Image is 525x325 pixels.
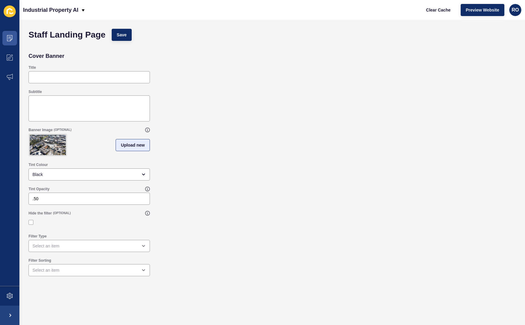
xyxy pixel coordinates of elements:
[116,139,150,151] button: Upload new
[29,168,150,181] div: open menu
[29,53,64,59] h2: Cover Banner
[117,32,127,38] span: Save
[121,142,145,148] span: Upload new
[29,32,106,38] h1: Staff Landing Page
[53,211,71,215] span: (OPTIONAL)
[29,128,52,132] label: Banner Image
[30,135,66,155] img: 3a5a65830aeb335567a0222eaccfdac4.png
[29,258,51,263] label: Filter Sorting
[29,211,52,216] label: Hide the filter
[54,128,71,132] span: (OPTIONAL)
[29,89,42,94] label: Subtitle
[23,2,78,18] p: Industrial Property AI
[29,65,36,70] label: Title
[29,234,47,239] label: Filter Type
[29,264,150,276] div: open menu
[29,240,150,252] div: open menu
[29,162,48,167] label: Tint Colour
[466,7,499,13] span: Preview Website
[421,4,456,16] button: Clear Cache
[512,7,519,13] span: RO
[112,29,132,41] button: Save
[29,187,49,191] label: Tint Opacity
[461,4,504,16] button: Preview Website
[426,7,451,13] span: Clear Cache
